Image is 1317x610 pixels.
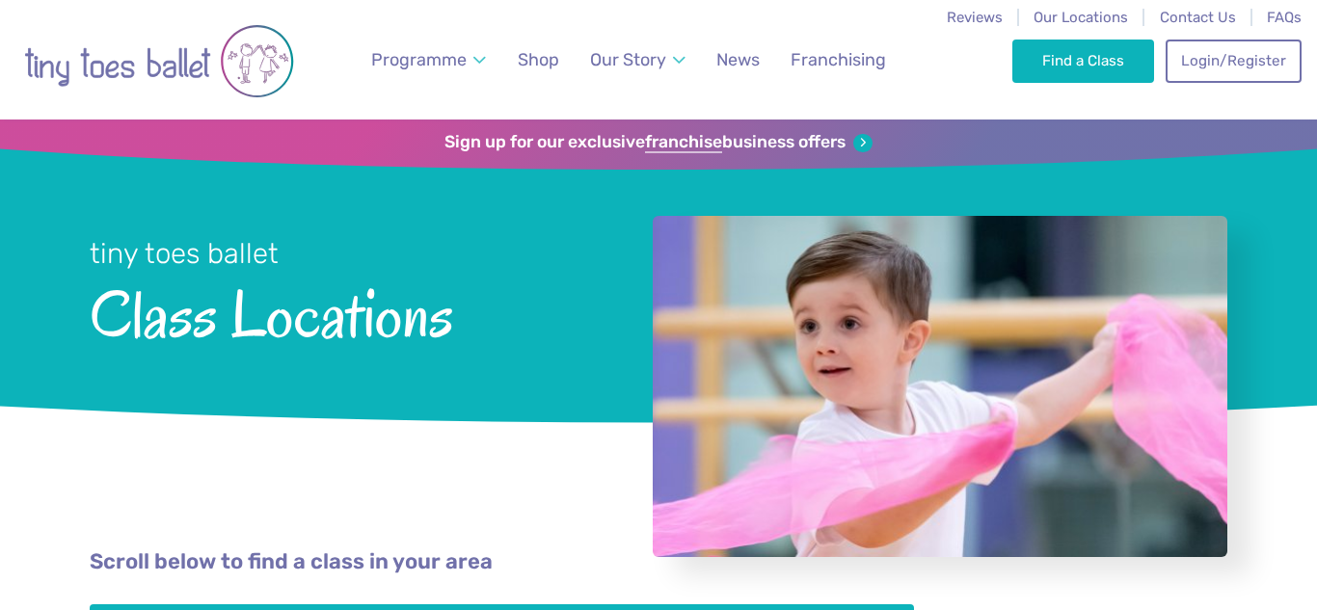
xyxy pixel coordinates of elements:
[444,132,872,153] a: Sign up for our exclusivefranchisebusiness offers
[1012,40,1154,82] a: Find a Class
[782,39,895,82] a: Franchising
[947,9,1003,26] a: Reviews
[645,132,722,153] strong: franchise
[371,49,467,69] span: Programme
[90,273,602,351] span: Class Locations
[90,237,279,270] small: tiny toes ballet
[518,49,559,69] span: Shop
[1267,9,1302,26] a: FAQs
[716,49,760,69] span: News
[363,39,496,82] a: Programme
[1034,9,1128,26] a: Our Locations
[590,49,666,69] span: Our Story
[24,13,294,110] img: tiny toes ballet
[708,39,768,82] a: News
[581,39,695,82] a: Our Story
[1160,9,1236,26] a: Contact Us
[1166,40,1301,82] a: Login/Register
[791,49,886,69] span: Franchising
[90,547,1227,577] p: Scroll below to find a class in your area
[509,39,568,82] a: Shop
